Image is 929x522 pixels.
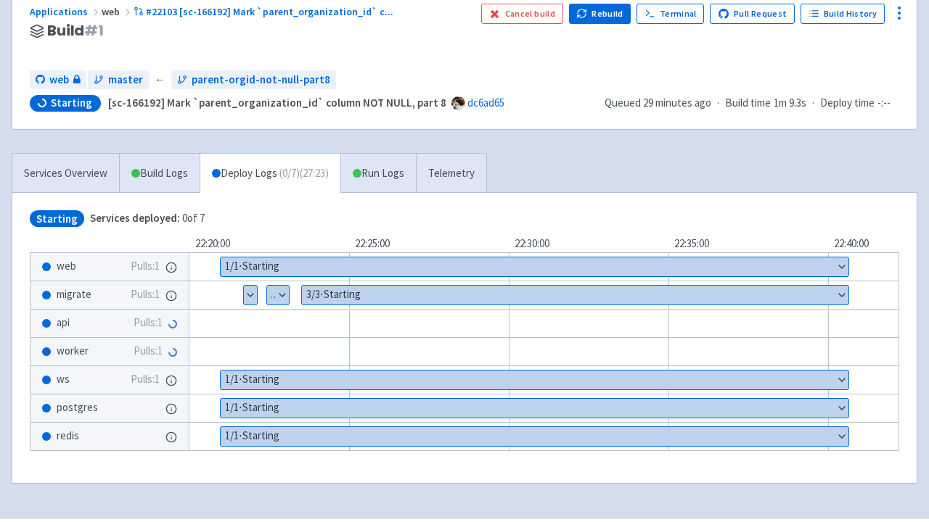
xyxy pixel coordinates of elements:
time: 29 minutes ago [643,96,711,109]
span: Pulls: 1 [131,286,160,303]
span: Pulls: 1 [131,371,160,388]
a: dc6ad65 [467,96,504,109]
span: Build [47,22,104,39]
div: 22:20:00 [189,236,349,252]
a: master [88,70,149,90]
span: 0 of 7 [90,210,205,227]
a: Deploy Logs (0/7)(27:23) [200,154,340,194]
span: web [102,5,134,18]
span: Queued [605,96,711,109]
button: Cancel build [481,4,563,24]
a: Services Overview [12,154,119,194]
span: parent-orgid-not-null-part8 [192,72,330,88]
span: Deploy time [820,95,875,112]
span: Build time [725,95,771,112]
a: web [30,70,86,90]
span: web [57,258,76,275]
span: Pulls: 1 [134,315,163,331]
span: 1m 9.3s [774,95,806,112]
span: #22103 [sc-166192] Mark `parent_organization_id` c ... [146,5,393,18]
span: Starting [51,96,92,110]
a: Terminal [637,4,704,24]
a: Build History [801,4,885,24]
a: #22103 [sc-166192] Mark `parent_organization_id` c... [134,5,396,18]
div: 22:30:00 [509,236,668,252]
span: postgres [57,399,98,416]
button: Rebuild [569,4,631,24]
a: Telemetry [416,154,486,194]
span: Pulls: 1 [134,343,163,360]
a: Run Logs [340,154,416,194]
span: worker [57,343,89,360]
span: Starting [30,210,84,227]
div: · · [605,95,899,112]
span: ← [155,72,165,88]
span: Pulls: 1 [131,258,160,275]
span: Services deployed: [90,211,180,225]
div: 22:35:00 [668,236,828,252]
a: parent-orgid-not-null-part8 [171,70,336,90]
div: 22:25:00 [349,236,509,252]
span: api [57,315,70,331]
span: master [108,72,143,88]
span: migrate [57,286,91,303]
span: web [49,72,69,88]
span: redis [57,428,79,444]
strong: [sc-166192] Mark `parent_organization_id` column NOT NULL, part 8 [108,96,446,109]
a: Pull Request [710,4,795,24]
a: Applications [30,5,102,18]
a: Build Logs [120,154,200,194]
span: # 1 [84,20,104,41]
span: ws [57,371,70,388]
span: -:-- [877,95,891,112]
span: ( 0 / 7 ) (27:23) [279,165,329,182]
